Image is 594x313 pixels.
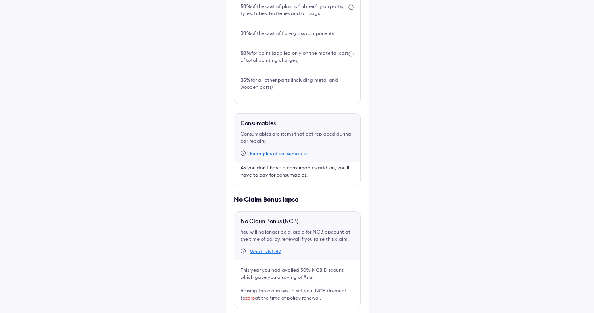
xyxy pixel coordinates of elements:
[348,4,354,10] img: icon
[348,51,354,57] img: icon
[241,50,251,56] b: 50%
[241,77,354,91] div: for all other parts (including metal and wooden parts)
[241,30,251,36] b: 30%
[241,287,354,301] div: Raising this claim would set your NCB discount to at the time of policy renewal.
[241,267,354,281] div: This year you had availed 50% NCB Discount which gave you a saving of ₹null
[241,164,354,179] div: As you don't have a consumables add-on, you'll have to pay for consumables.
[241,50,348,64] div: for paint (applied only on the material cost of total painting charges)
[234,195,361,204] div: No Claim Bonus lapse
[250,248,281,255] div: What is NCB?
[241,3,251,9] b: 50%
[245,295,255,301] span: zero
[241,77,251,83] b: 35%
[241,30,334,37] div: of the cost of fibre glass components
[241,3,348,17] div: of the cost of plastic/rubber/nylon parts, tyres, tubes, batteries and air bags
[250,150,308,157] div: Examples of consumables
